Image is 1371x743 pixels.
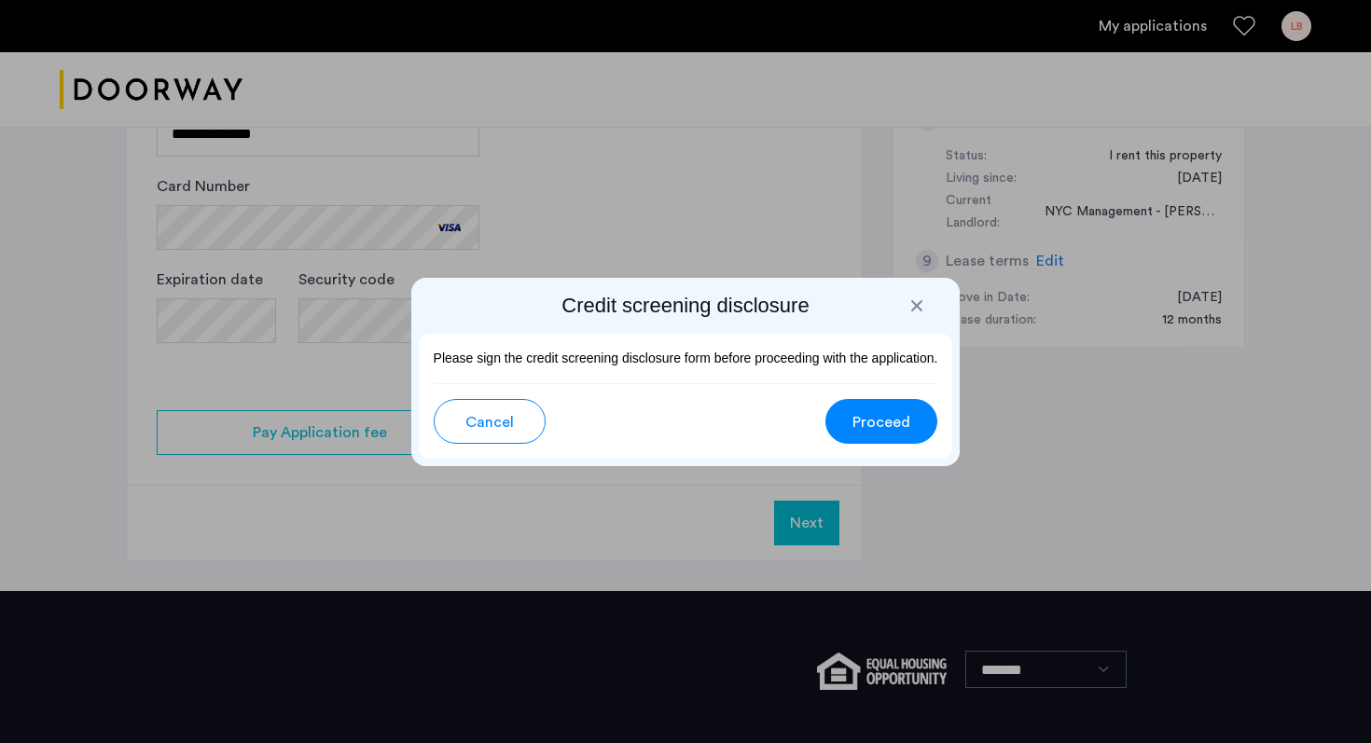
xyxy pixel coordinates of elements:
button: button [434,399,546,444]
p: Please sign the credit screening disclosure form before proceeding with the application. [434,349,938,368]
h2: Credit screening disclosure [419,293,953,319]
span: Proceed [852,411,910,433]
button: button [825,399,937,444]
span: Cancel [465,411,514,433]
